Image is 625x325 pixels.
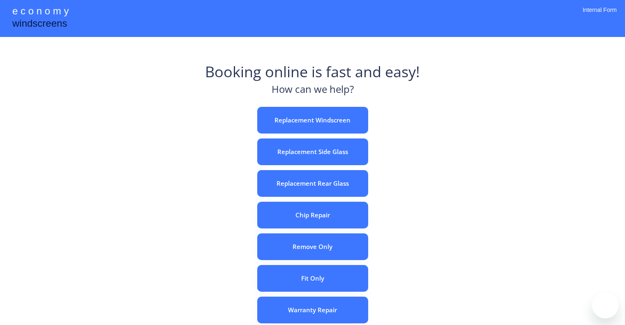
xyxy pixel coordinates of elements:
[257,202,368,228] button: Chip Repair
[257,297,368,323] button: Warranty Repair
[272,82,354,101] div: How can we help?
[592,292,618,318] iframe: Button to launch messaging window
[257,170,368,197] button: Replacement Rear Glass
[205,62,420,82] div: Booking online is fast and easy!
[12,4,69,20] div: e c o n o m y
[257,233,368,260] button: Remove Only
[257,107,368,134] button: Replacement Windscreen
[12,16,67,32] div: windscreens
[583,6,617,25] div: Internal Form
[257,265,368,292] button: Fit Only
[257,138,368,165] button: Replacement Side Glass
